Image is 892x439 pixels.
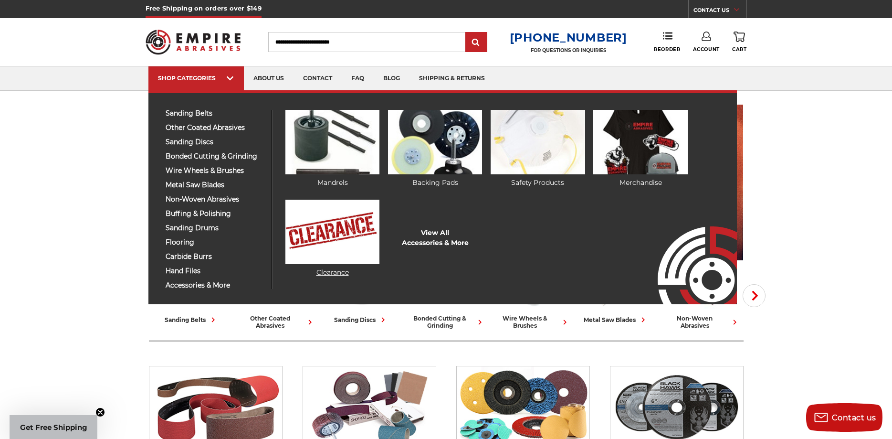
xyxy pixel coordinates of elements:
a: Backing Pads [388,110,482,188]
img: Backing Pads [388,110,482,174]
a: Mandrels [285,110,379,188]
div: bonded cutting & grinding [408,315,485,329]
div: metal saw blades [584,315,648,325]
a: Clearance [285,200,379,278]
img: Mandrels [285,110,379,174]
a: Merchandise [593,110,687,188]
span: Cart [732,46,746,53]
a: about us [244,66,294,91]
span: wire wheels & brushes [166,167,264,174]
span: carbide burrs [166,253,264,260]
span: Contact us [832,413,876,422]
div: Get Free ShippingClose teaser [10,415,97,439]
span: buffing & polishing [166,210,264,217]
div: SHOP CATEGORIES [158,75,234,82]
span: Get Free Shipping [20,423,87,432]
span: sanding drums [166,225,264,232]
a: contact [294,66,342,91]
span: other coated abrasives [166,124,264,131]
a: View AllAccessories & More [402,228,469,248]
p: FOR QUESTIONS OR INQUIRIES [510,47,627,54]
span: metal saw blades [166,182,264,189]
a: faq [342,66,374,91]
div: non-woven abrasives [662,315,740,329]
button: Next [743,284,766,307]
button: Contact us [806,403,882,432]
div: wire wheels & brushes [493,315,570,329]
a: CONTACT US [693,5,746,18]
span: Reorder [654,46,680,53]
button: Close teaser [95,407,105,417]
div: sanding discs [334,315,388,325]
img: Empire Abrasives [146,23,241,61]
span: sanding belts [166,110,264,117]
span: non-woven abrasives [166,196,264,203]
a: Reorder [654,32,680,52]
a: shipping & returns [409,66,494,91]
img: Clearance [285,200,379,264]
img: Safety Products [491,110,585,174]
span: hand files [166,268,264,275]
a: [PHONE_NUMBER] [510,31,627,44]
a: blog [374,66,409,91]
span: Account [693,46,720,53]
a: Safety Products [491,110,585,188]
a: Cart [732,32,746,53]
input: Submit [467,33,486,52]
span: sanding discs [166,139,264,146]
div: sanding belts [165,315,218,325]
img: Empire Abrasives Logo Image [640,198,737,304]
span: accessories & more [166,282,264,289]
div: other coated abrasives [238,315,315,329]
span: flooring [166,239,264,246]
img: Merchandise [593,110,687,174]
span: bonded cutting & grinding [166,153,264,160]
